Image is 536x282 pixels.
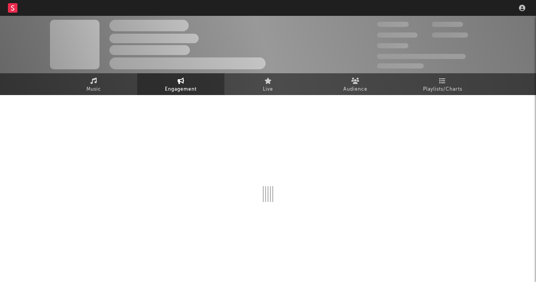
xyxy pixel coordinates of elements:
[86,85,101,94] span: Music
[343,85,368,94] span: Audience
[423,85,462,94] span: Playlists/Charts
[50,73,137,95] a: Music
[377,54,466,59] span: 50,000,000 Monthly Listeners
[263,85,273,94] span: Live
[137,73,224,95] a: Engagement
[224,73,312,95] a: Live
[377,63,424,69] span: Jump Score: 85.0
[377,32,417,38] span: 50,000,000
[377,43,408,48] span: 100,000
[399,73,486,95] a: Playlists/Charts
[377,22,409,27] span: 300,000
[432,32,468,38] span: 1,000,000
[165,85,197,94] span: Engagement
[312,73,399,95] a: Audience
[432,22,463,27] span: 100,000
